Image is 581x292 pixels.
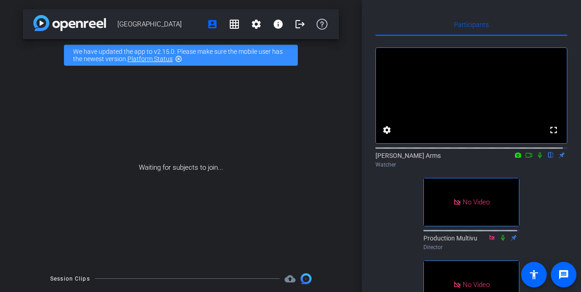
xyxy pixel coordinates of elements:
[558,269,569,280] mat-icon: message
[463,198,490,206] span: No Video
[175,55,182,63] mat-icon: highlight_off
[375,151,567,169] div: [PERSON_NAME] Arms
[423,234,519,251] div: Production Multivu
[285,273,296,284] mat-icon: cloud_upload
[127,55,173,63] a: Platform Status
[545,151,556,159] mat-icon: flip
[229,19,240,30] mat-icon: grid_on
[50,274,90,283] div: Session Clips
[251,19,262,30] mat-icon: settings
[64,45,298,66] div: We have updated the app to v2.15.0. Please make sure the mobile user has the newest version.
[454,21,489,28] span: Participants
[295,19,306,30] mat-icon: logout
[23,71,339,264] div: Waiting for subjects to join...
[285,273,296,284] span: Destinations for your clips
[207,19,218,30] mat-icon: account_box
[381,125,392,136] mat-icon: settings
[117,15,201,33] span: [GEOGRAPHIC_DATA]
[33,15,106,31] img: app-logo
[375,161,567,169] div: Watcher
[273,19,284,30] mat-icon: info
[528,269,539,280] mat-icon: accessibility
[301,273,312,284] img: Session clips
[423,243,519,251] div: Director
[548,125,559,136] mat-icon: fullscreen
[463,280,490,288] span: No Video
